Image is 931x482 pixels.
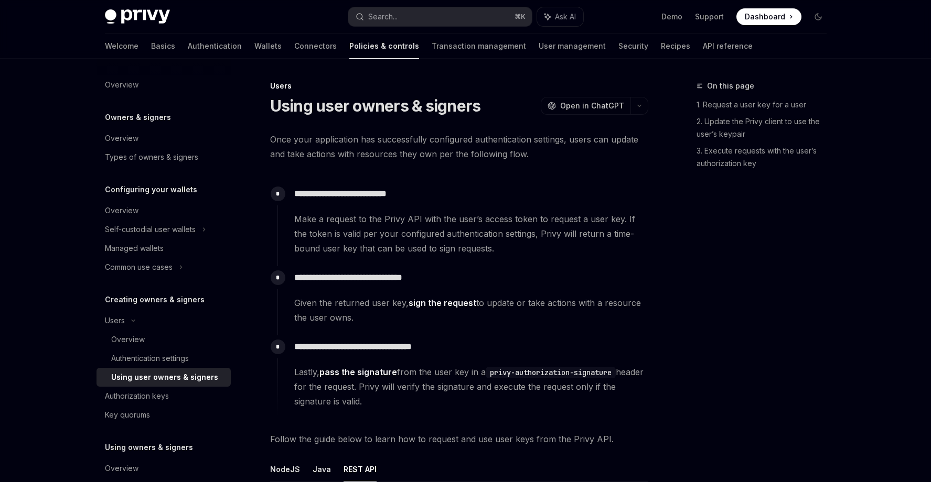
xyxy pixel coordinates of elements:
button: Search...⌘K [348,7,532,26]
div: Authorization keys [105,390,169,402]
a: 1. Request a user key for a user [697,96,835,113]
h5: Creating owners & signers [105,293,205,306]
span: ⌘ K [515,13,526,21]
span: Ask AI [555,12,576,22]
a: Authentication settings [97,349,231,368]
code: privy-authorization-signature [486,367,616,378]
a: Overview [97,201,231,220]
div: Search... [368,10,398,23]
button: Open in ChatGPT [541,97,630,115]
div: Users [270,81,648,91]
a: Support [695,12,724,22]
a: Basics [151,34,175,59]
a: Overview [97,75,231,94]
div: Overview [105,79,138,91]
h5: Configuring your wallets [105,183,197,196]
button: Java [313,457,331,481]
div: Using user owners & signers [111,371,218,384]
a: Key quorums [97,406,231,424]
a: 2. Update the Privy client to use the user’s keypair [697,113,835,143]
button: Ask AI [537,7,583,26]
a: Overview [97,459,231,478]
div: Overview [111,333,145,346]
span: Make a request to the Privy API with the user’s access token to request a user key. If the token ... [294,212,648,256]
h1: Using user owners & signers [270,96,481,115]
a: Recipes [661,34,690,59]
div: Self-custodial user wallets [105,223,196,236]
a: Managed wallets [97,239,231,258]
div: Users [105,314,125,327]
button: REST API [344,457,377,481]
a: Dashboard [736,8,801,25]
a: Authentication [188,34,242,59]
a: Authorization keys [97,387,231,406]
a: Demo [661,12,682,22]
h5: Owners & signers [105,111,171,124]
img: dark logo [105,9,170,24]
div: Common use cases [105,261,173,273]
div: Managed wallets [105,242,164,255]
a: Overview [97,330,231,349]
a: Security [618,34,648,59]
div: Types of owners & signers [105,151,198,163]
a: Using user owners & signers [97,368,231,387]
button: NodeJS [270,457,300,481]
div: Overview [105,132,138,145]
a: Wallets [254,34,282,59]
span: Dashboard [745,12,785,22]
a: Overview [97,129,231,148]
a: Connectors [294,34,337,59]
a: pass the signature [319,367,397,378]
button: Toggle dark mode [810,8,827,25]
a: Welcome [105,34,138,59]
div: Key quorums [105,409,150,421]
div: Overview [105,204,138,217]
div: Overview [105,462,138,475]
a: 3. Execute requests with the user’s authorization key [697,143,835,172]
a: Policies & controls [349,34,419,59]
span: Given the returned user key, to update or take actions with a resource the user owns. [294,295,648,325]
a: Types of owners & signers [97,148,231,167]
a: Transaction management [432,34,526,59]
h5: Using owners & signers [105,441,193,454]
a: User management [539,34,606,59]
a: API reference [703,34,753,59]
span: Follow the guide below to learn how to request and use user keys from the Privy API. [270,432,648,446]
span: On this page [707,80,754,92]
span: Once your application has successfully configured authentication settings, users can update and t... [270,132,648,161]
a: sign the request [409,298,476,309]
span: Lastly, from the user key in a header for the request. Privy will verify the signature and execut... [294,365,648,409]
div: Authentication settings [111,352,189,365]
span: Open in ChatGPT [560,101,624,111]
